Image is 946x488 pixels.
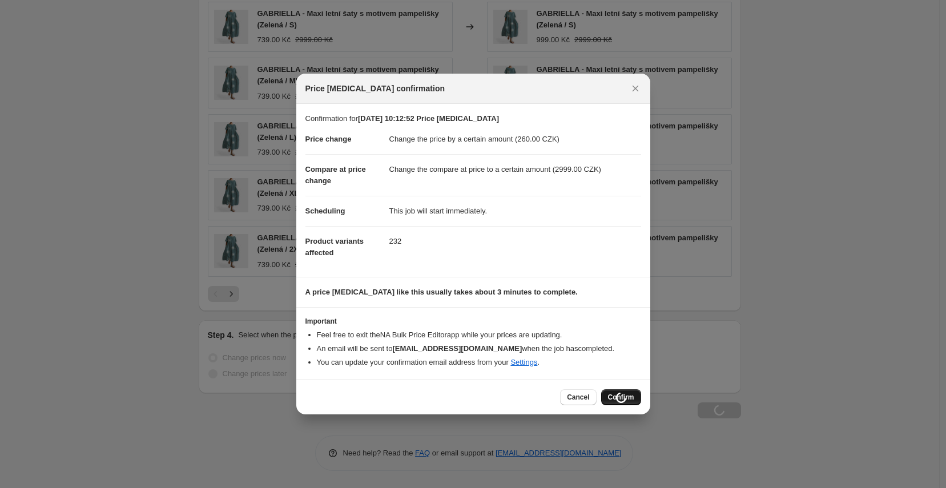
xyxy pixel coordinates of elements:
dd: Change the compare at price to a certain amount (2999.00 CZK) [389,154,641,184]
span: Compare at price change [305,165,366,185]
dd: This job will start immediately. [389,196,641,226]
li: Feel free to exit the NA Bulk Price Editor app while your prices are updating. [317,329,641,341]
dd: Change the price by a certain amount (260.00 CZK) [389,124,641,154]
b: [EMAIL_ADDRESS][DOMAIN_NAME] [392,344,522,353]
p: Confirmation for [305,113,641,124]
b: A price [MEDICAL_DATA] like this usually takes about 3 minutes to complete. [305,288,578,296]
span: Price change [305,135,352,143]
b: [DATE] 10:12:52 Price [MEDICAL_DATA] [358,114,499,123]
li: You can update your confirmation email address from your . [317,357,641,368]
span: Product variants affected [305,237,364,257]
button: Cancel [560,389,596,405]
span: Price [MEDICAL_DATA] confirmation [305,83,445,94]
h3: Important [305,317,641,326]
dd: 232 [389,226,641,256]
span: Cancel [567,393,589,402]
li: An email will be sent to when the job has completed . [317,343,641,354]
span: Scheduling [305,207,345,215]
button: Close [627,80,643,96]
a: Settings [510,358,537,366]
